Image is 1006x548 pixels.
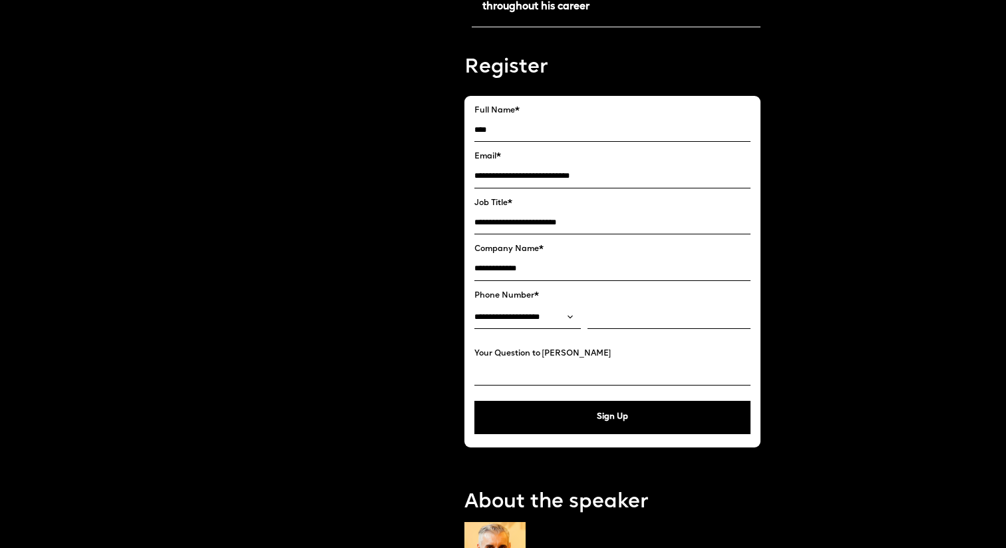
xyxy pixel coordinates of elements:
[464,489,760,517] p: About the speaker
[474,198,751,208] label: Job Title
[474,152,751,162] label: Email
[474,106,751,116] label: Full Name
[474,244,751,254] label: Company Name
[464,54,760,82] p: Register
[474,349,751,359] label: Your Question to [PERSON_NAME]
[474,401,751,434] button: Sign Up
[474,291,751,301] label: Phone Number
